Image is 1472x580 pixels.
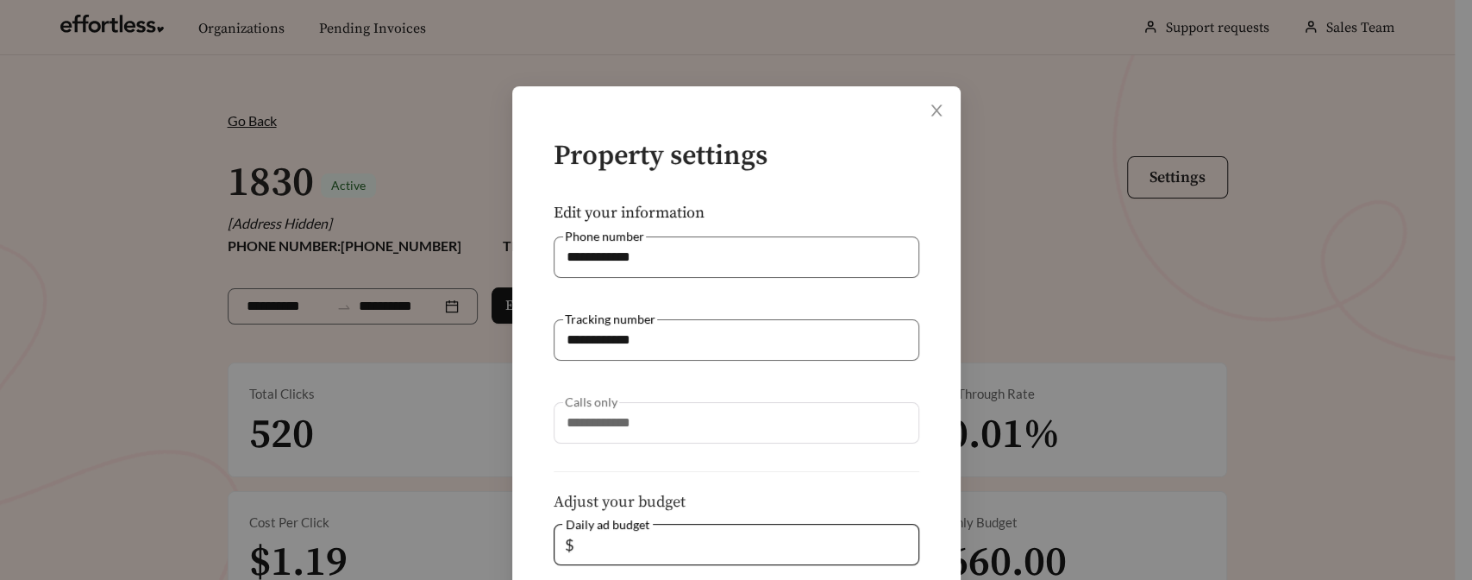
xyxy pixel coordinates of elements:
[565,525,573,564] span: $
[554,205,919,222] h5: Edit your information
[554,142,919,172] h4: Property settings
[929,103,944,118] span: close
[912,86,961,135] button: Close
[554,494,919,511] h5: Adjust your budget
